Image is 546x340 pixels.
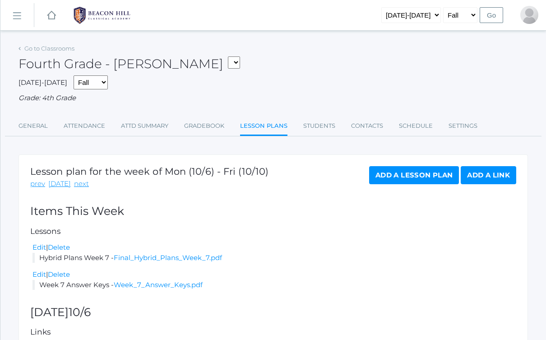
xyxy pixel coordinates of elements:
a: Attd Summary [121,117,168,135]
a: Delete [48,243,70,252]
a: Contacts [351,117,383,135]
div: Heather Porter [520,6,538,24]
li: Hybrid Plans Week 7 - [32,253,516,263]
h2: [DATE] [30,306,516,319]
span: 10/6 [69,305,91,319]
a: Final_Hybrid_Plans_Week_7.pdf [114,253,222,262]
a: Edit [32,270,46,279]
div: | [32,270,516,280]
a: Go to Classrooms [24,45,74,52]
li: Week 7 Answer Keys - [32,280,516,290]
a: Settings [449,117,477,135]
a: Edit [32,243,46,252]
div: Grade: 4th Grade [19,93,528,103]
input: Go [480,7,503,23]
a: Delete [48,270,70,279]
a: Students [303,117,335,135]
a: Attendance [64,117,105,135]
a: [DATE] [48,179,71,189]
h5: Links [30,328,516,336]
h5: Lessons [30,227,516,236]
h2: Items This Week [30,205,516,218]
a: prev [30,179,45,189]
span: [DATE]-[DATE] [19,78,67,87]
a: Lesson Plans [240,117,287,136]
a: next [74,179,89,189]
h1: Lesson plan for the week of Mon (10/6) - Fri (10/10) [30,166,268,177]
a: Add a Link [461,166,516,184]
a: Schedule [399,117,433,135]
h2: Fourth Grade - [PERSON_NAME] [19,57,240,71]
a: General [19,117,48,135]
img: 1_BHCALogos-05.png [68,4,136,27]
div: | [32,242,516,253]
a: Week_7_Answer_Keys.pdf [114,280,203,289]
a: Add a Lesson Plan [369,166,459,184]
a: Gradebook [184,117,224,135]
